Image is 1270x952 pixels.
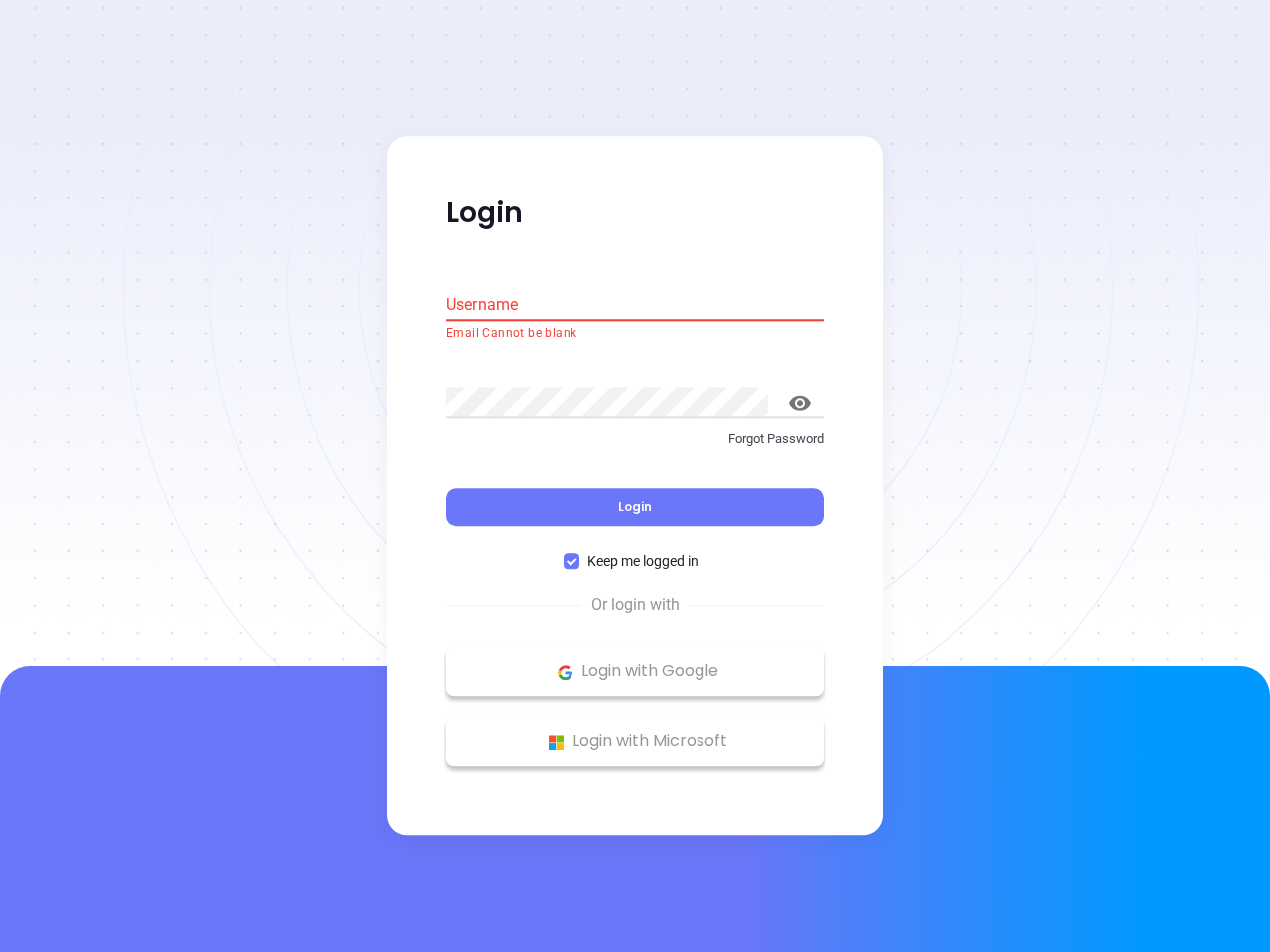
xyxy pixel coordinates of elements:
p: Email Cannot be blank [446,324,824,344]
p: Login with Microsoft [456,727,814,757]
p: Login [446,195,824,231]
button: Microsoft Logo Login with Microsoft [446,717,824,767]
a: Forgot Password [446,429,824,465]
p: Login with Google [456,657,814,687]
button: Login [446,489,824,527]
span: Keep me logged in [579,551,706,573]
img: Google Logo [553,660,577,685]
span: Login [618,499,652,516]
p: Forgot Password [446,429,824,449]
button: Google Logo Login with Google [446,648,824,697]
button: toggle password visibility [776,379,824,426]
img: Microsoft Logo [544,730,569,755]
span: Or login with [581,594,690,618]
